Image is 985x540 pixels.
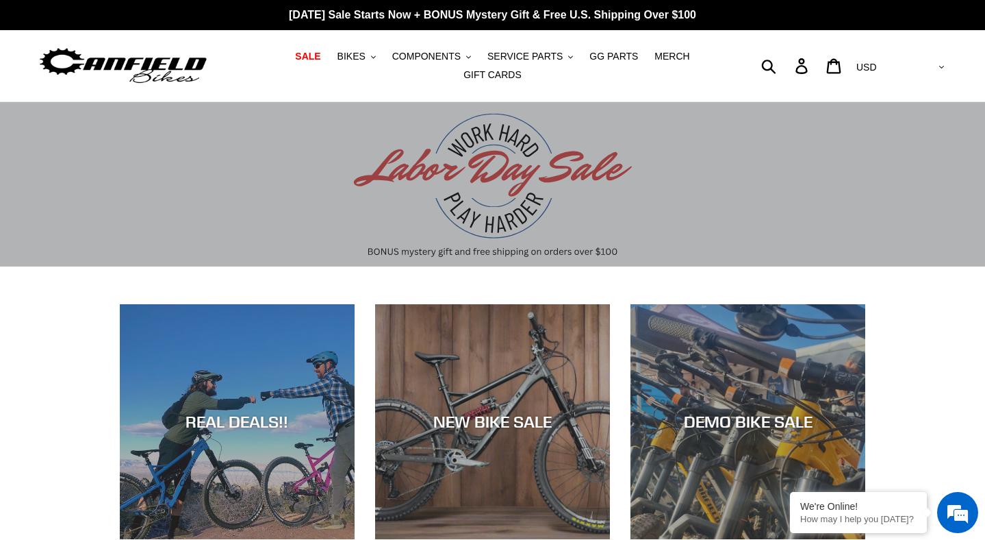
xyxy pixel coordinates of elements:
[295,51,320,62] span: SALE
[654,51,689,62] span: MERCH
[337,51,366,62] span: BIKES
[630,304,865,539] a: DEMO BIKE SALE
[120,412,355,432] div: REAL DEALS!!
[648,47,696,66] a: MERCH
[481,47,580,66] button: SERVICE PARTS
[800,501,917,512] div: We're Online!
[769,51,804,81] input: Search
[463,69,522,81] span: GIFT CARDS
[375,304,610,539] a: NEW BIKE SALE
[120,304,355,539] a: REAL DEALS!!
[630,412,865,432] div: DEMO BIKE SALE
[331,47,383,66] button: BIKES
[385,47,478,66] button: COMPONENTS
[589,51,638,62] span: GG PARTS
[583,47,645,66] a: GG PARTS
[38,45,209,88] img: Canfield Bikes
[375,412,610,432] div: NEW BIKE SALE
[487,51,563,62] span: SERVICE PARTS
[392,51,461,62] span: COMPONENTS
[457,66,528,84] a: GIFT CARDS
[800,514,917,524] p: How may I help you today?
[288,47,327,66] a: SALE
